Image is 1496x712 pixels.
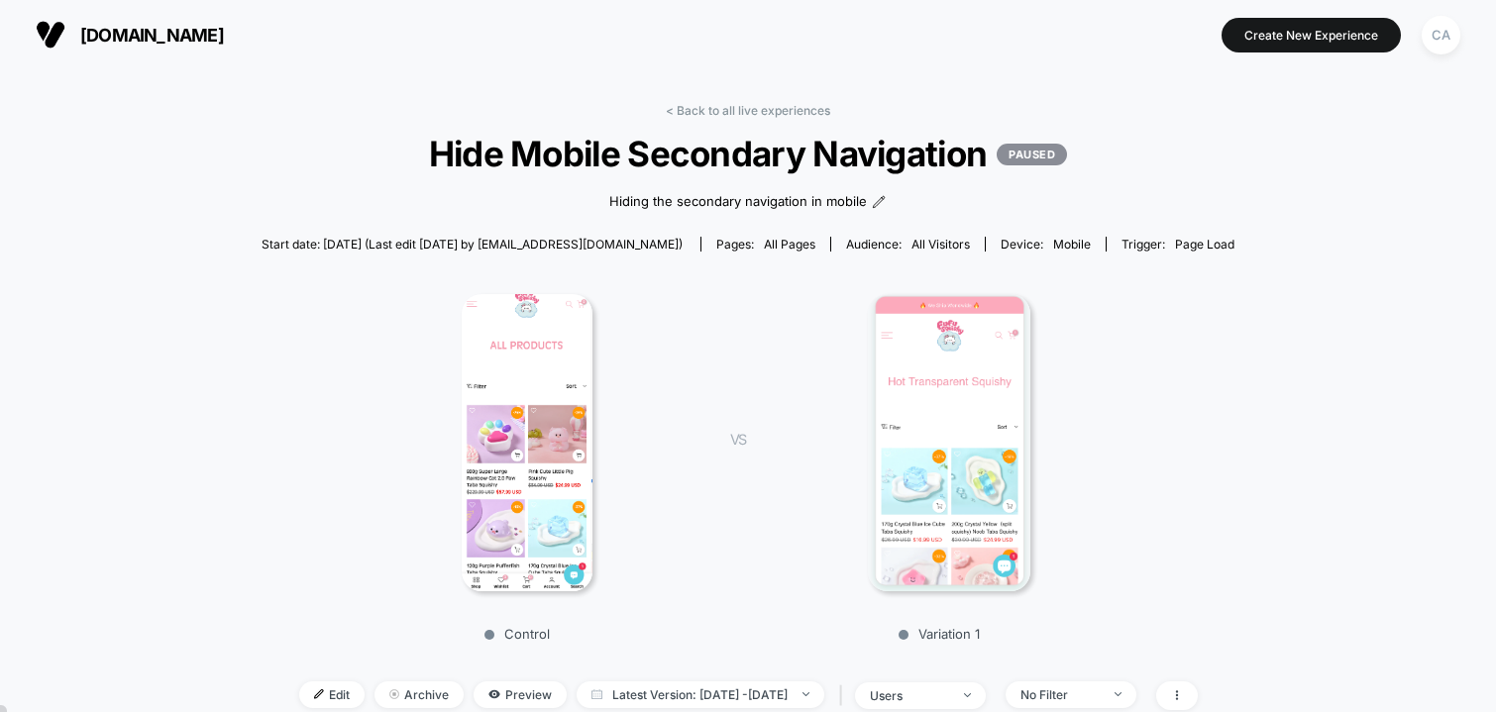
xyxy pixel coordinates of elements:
div: No Filter [1020,687,1100,702]
p: Control [344,626,691,642]
img: end [802,692,809,696]
span: mobile [1053,237,1091,252]
div: users [870,688,949,703]
div: Pages: [716,237,815,252]
span: Hiding the secondary navigation in mobile [609,192,867,212]
img: end [1115,692,1122,696]
img: calendar [591,689,602,699]
span: VS [730,431,746,448]
img: end [389,689,399,699]
button: [DOMAIN_NAME] [30,19,230,51]
img: end [964,693,971,697]
span: Page Load [1175,237,1234,252]
span: Device: [985,237,1106,252]
span: Start date: [DATE] (Last edit [DATE] by [EMAIL_ADDRESS][DOMAIN_NAME]) [262,237,683,252]
span: [DOMAIN_NAME] [80,25,224,46]
span: Hide Mobile Secondary Navigation [310,133,1185,174]
div: Audience: [846,237,970,252]
p: Variation 1 [766,626,1113,642]
span: | [834,681,855,710]
div: CA [1422,16,1460,54]
p: PAUSED [997,144,1067,165]
img: Control main [462,294,592,591]
span: All Visitors [911,237,970,252]
span: Edit [299,681,365,708]
a: < Back to all live experiences [666,103,830,118]
span: Archive [374,681,464,708]
span: Latest Version: [DATE] - [DATE] [577,681,824,708]
img: Variation 1 main [868,294,1031,591]
span: all pages [764,237,815,252]
button: Create New Experience [1222,18,1401,52]
button: CA [1416,15,1466,55]
img: Visually logo [36,20,65,50]
div: Trigger: [1122,237,1234,252]
span: Preview [474,681,567,708]
img: edit [314,689,324,699]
